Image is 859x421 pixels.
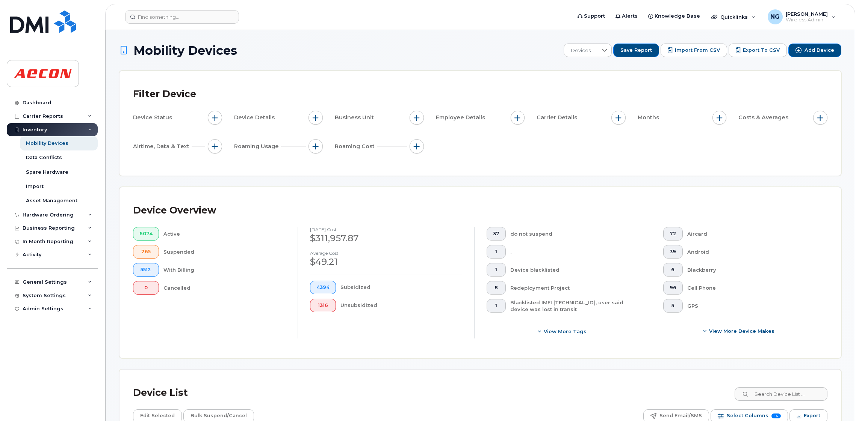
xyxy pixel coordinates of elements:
button: Import from CSV [661,44,727,57]
div: Device Overview [133,201,216,220]
button: 96 [663,281,683,295]
div: Android [687,245,816,259]
div: Device blacklisted [510,263,639,277]
button: Save Report [613,44,659,57]
span: 1 [493,303,499,309]
span: Mobility Devices [133,44,237,57]
button: Export to CSV [729,44,787,57]
button: Add Device [788,44,841,57]
div: Redeployment Project [510,281,639,295]
button: 5512 [133,263,159,277]
span: View More Device Makes [709,328,774,335]
h4: [DATE] cost [310,227,462,232]
button: 6 [663,263,683,277]
span: Business Unit [335,114,376,122]
span: 5 [670,303,676,309]
div: Blacklisted IMEI [TECHNICAL_ID], user said device was lost in transit [510,299,639,313]
span: 6 [670,267,676,273]
span: 1 [493,249,499,255]
span: Device Status [133,114,174,122]
button: 1 [487,245,506,259]
button: 4394 [310,281,336,294]
span: 4394 [316,284,330,290]
button: 5 [663,299,683,313]
button: 0 [133,281,159,295]
button: 265 [133,245,159,259]
span: 8 [493,285,499,291]
span: 72 [670,231,676,237]
div: Cancelled [163,281,286,295]
span: Device Details [234,114,277,122]
span: Import from CSV [675,47,720,54]
div: With Billing [163,263,286,277]
div: Active [163,227,286,241]
button: 8 [487,281,506,295]
h4: Average cost [310,251,462,256]
span: Roaming Cost [335,143,377,150]
div: do not suspend [510,227,639,241]
span: Roaming Usage [234,143,281,150]
button: 39 [663,245,683,259]
span: Airtime, Data & Text [133,143,192,150]
button: 1316 [310,299,336,312]
div: Suspended [163,245,286,259]
span: 14 [771,413,781,418]
button: 1 [487,299,506,313]
span: Devices [564,44,597,57]
div: GPS [687,299,816,313]
span: Export to CSV [743,47,780,54]
span: 37 [493,231,499,237]
span: Carrier Details [537,114,579,122]
span: 265 [139,249,153,255]
div: Filter Device [133,84,196,104]
button: View more tags [487,325,639,338]
span: Save Report [620,47,652,54]
span: 1 [493,267,499,273]
span: Months [638,114,661,122]
button: 72 [663,227,683,241]
button: 1 [487,263,506,277]
div: Aircard [687,227,816,241]
span: Add Device [805,47,834,54]
div: $311,957.87 [310,232,462,245]
div: Subsidized [340,281,463,294]
div: Unsubsidized [340,299,463,312]
div: Blackberry [687,263,816,277]
div: $49.21 [310,256,462,268]
span: Costs & Averages [738,114,791,122]
span: 5512 [139,267,153,273]
input: Search Device List ... [735,387,827,401]
span: View more tags [544,328,587,335]
span: 96 [670,285,676,291]
button: 37 [487,227,506,241]
span: 39 [670,249,676,255]
div: . [510,245,639,259]
div: Device List [133,383,188,403]
div: Cell Phone [687,281,816,295]
span: Employee Details [436,114,487,122]
button: 6074 [133,227,159,241]
span: 1316 [316,302,330,308]
button: View More Device Makes [663,325,815,338]
span: 6074 [139,231,153,237]
span: 0 [139,285,153,291]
